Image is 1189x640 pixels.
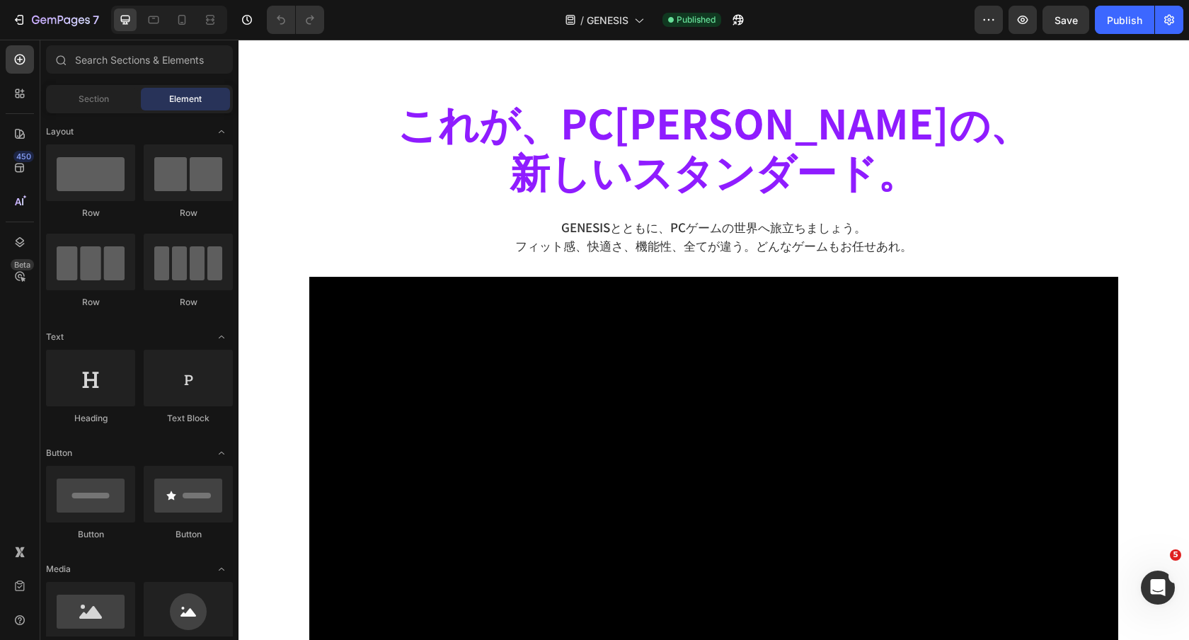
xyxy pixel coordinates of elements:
span: Save [1055,14,1078,26]
iframe: Design area [239,40,1189,640]
input: Search Sections & Elements [46,45,233,74]
div: Publish [1107,13,1142,28]
div: Text Block [144,412,233,425]
span: Toggle open [210,558,233,581]
span: Text [46,331,64,343]
p: 7 [93,11,99,28]
div: Beta [11,259,34,270]
span: Toggle open [210,442,233,464]
button: Publish [1095,6,1154,34]
span: GENESIS [587,13,628,28]
div: Row [144,296,233,309]
div: Row [46,296,135,309]
div: 450 [13,151,34,162]
span: Toggle open [210,326,233,348]
span: Layout [46,125,74,138]
span: Element [169,93,202,105]
button: 7 [6,6,105,34]
div: Undo/Redo [267,6,324,34]
iframe: Intercom live chat [1141,571,1175,605]
div: Row [144,207,233,219]
span: Button [46,447,72,459]
span: / [580,13,584,28]
span: Toggle open [210,120,233,143]
span: Published [677,13,716,26]
span: Media [46,563,71,576]
span: Section [79,93,109,105]
div: Heading [46,412,135,425]
div: Button [144,528,233,541]
div: Row [46,207,135,219]
button: Save [1042,6,1089,34]
div: Button [46,528,135,541]
span: 5 [1170,549,1181,561]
